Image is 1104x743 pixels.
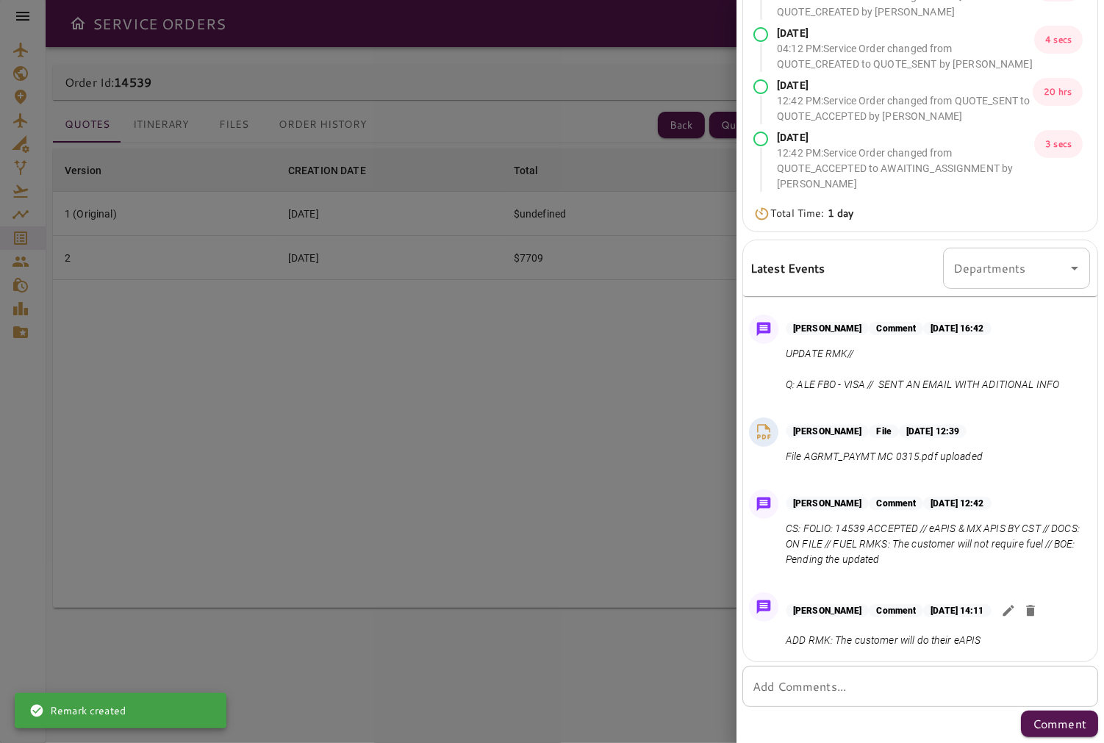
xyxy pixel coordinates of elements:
img: Message Icon [753,597,774,617]
p: ADD RMK: The customer will do their eAPIS [786,633,1042,648]
p: 12:42 PM : Service Order changed from QUOTE_SENT to QUOTE_ACCEPTED by [PERSON_NAME] [777,93,1033,124]
p: Comment [869,497,923,510]
p: 04:12 PM : Service Order changed from QUOTE_CREATED to QUOTE_SENT by [PERSON_NAME] [777,41,1034,72]
p: Comment [869,604,923,617]
img: Timer Icon [753,207,770,221]
p: [DATE] [777,26,1034,41]
p: [DATE] 14:11 [923,604,991,617]
p: CS: FOLIO: 14539 ACCEPTED // eAPIS & MX APIS BY CST // DOCS: ON FILE // FUEL RMKS: The customer w... [786,521,1084,567]
p: Comment [869,322,923,335]
p: 12:42 PM : Service Order changed from QUOTE_ACCEPTED to AWAITING_ASSIGNMENT by [PERSON_NAME] [777,146,1034,192]
p: [PERSON_NAME] [786,425,869,438]
p: [DATE] [777,78,1033,93]
p: 20 hrs [1033,78,1083,106]
p: [PERSON_NAME] [786,497,869,510]
div: Remark created [29,697,126,724]
p: UPDATE RMK// Q: ALE FBO - VISA // SENT AN EMAIL WITH ADITIONAL INFO [786,346,1059,392]
img: PDF File [753,421,775,443]
button: Comment [1021,711,1098,737]
h6: Latest Events [750,259,825,278]
p: [DATE] [777,130,1034,146]
p: File AGRMT_PAYMT MC 0315.pdf uploaded [786,449,983,464]
p: 3 secs [1034,130,1083,158]
p: [DATE] 12:39 [899,425,967,438]
img: Message Icon [753,319,774,340]
p: [DATE] 12:42 [923,497,991,510]
p: Comment [1033,715,1086,733]
p: [DATE] 16:42 [923,322,991,335]
p: [PERSON_NAME] [786,322,869,335]
p: File [869,425,898,438]
button: Open [1064,258,1085,279]
p: Total Time: [770,206,853,221]
p: [PERSON_NAME] [786,604,869,617]
b: 1 day [828,206,854,220]
p: 4 secs [1034,26,1083,54]
img: Message Icon [753,494,774,514]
